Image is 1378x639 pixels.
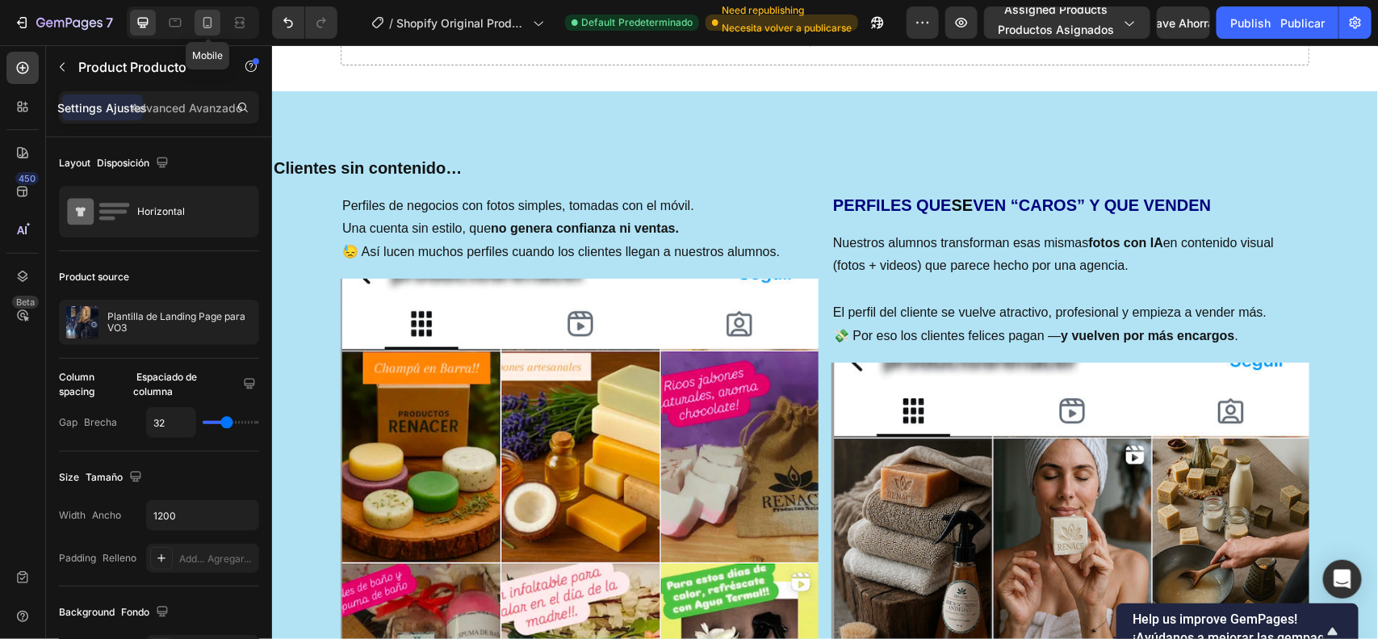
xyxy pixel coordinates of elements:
span: Save [1149,16,1218,30]
sider-trans-text: Necesita volver a publicarse [722,22,852,34]
div: Layout [59,153,172,174]
div: Size [59,467,145,489]
strong: SE [680,151,702,169]
strong: PERFILES QUE [561,151,680,169]
input: Auto [147,408,195,437]
div: Width [59,508,121,523]
button: PublishPublicar [1217,6,1338,39]
p: Plantilla de Landing Page para VO3 [107,311,252,334]
div: Column spacing [59,370,259,399]
p: Nuestros alumnos transforman esas mismas en contenido visual (fotos + videos) que parece hecho po... [561,187,1036,233]
iframe: Design area [272,45,1378,639]
button: 7 [6,6,120,39]
p: Advanced [131,99,242,116]
div: Horizontal [137,193,236,230]
sider-trans-text: Brecha [84,416,117,428]
sider-trans-text: Producto [130,59,186,75]
sider-trans-text: Predeterminado [618,16,693,28]
button: Assigned ProductsProductos asignados [984,6,1150,39]
div: Product source [59,270,132,284]
div: 450 [15,172,39,185]
button: SaveAhorrar [1157,6,1210,39]
img: product feature img [66,306,98,338]
sider-trans-text: Disposición [97,157,149,169]
strong: fotos con IA [817,191,891,204]
div: Open Intercom Messenger [1323,560,1362,599]
p: Settings [58,99,148,116]
strong: y vuelven por más encargos [789,284,962,297]
span: Need republishing [722,3,852,42]
p: El perfil del cliente se vuelve atractivo, profesional y empieza a vender más. [561,233,1036,280]
p: 7 [106,13,113,32]
span: Shopify Original Product Template [396,15,526,32]
sider-trans-text: Ancho [92,509,121,521]
p: Product [78,57,216,77]
sider-trans-text: Tamaño [86,471,123,483]
div: Add... [179,552,255,566]
sider-trans-text: Espaciado de columna [134,371,198,397]
sider-trans-text: Fondo [121,606,149,618]
sider-trans-text: Ahorrar [1179,16,1218,30]
sider-trans-text: Agregar... [207,553,251,565]
sider-trans-text: Relleno [103,552,136,564]
p: 💸 Por eso los clientes felices pagan — . [561,280,1036,303]
span: Default [581,15,693,30]
sider-trans-text: Publicar [1280,16,1325,30]
div: Publish [1230,15,1325,32]
div: Beta [12,296,39,309]
div: Padding [59,551,136,565]
div: Undo/Redo [272,6,337,39]
strong: VEN “CAROS” Y QUE VENDEN [701,151,939,169]
input: Auto [147,501,258,530]
sider-trans-text: Ajustes [107,101,148,115]
div: Background [59,602,172,624]
div: Gap [59,415,117,430]
sider-trans-text: Avanzado [189,101,242,115]
span: Assigned Products [998,1,1114,44]
sider-trans-text: Productos asignados [998,23,1114,36]
span: / [389,15,393,32]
